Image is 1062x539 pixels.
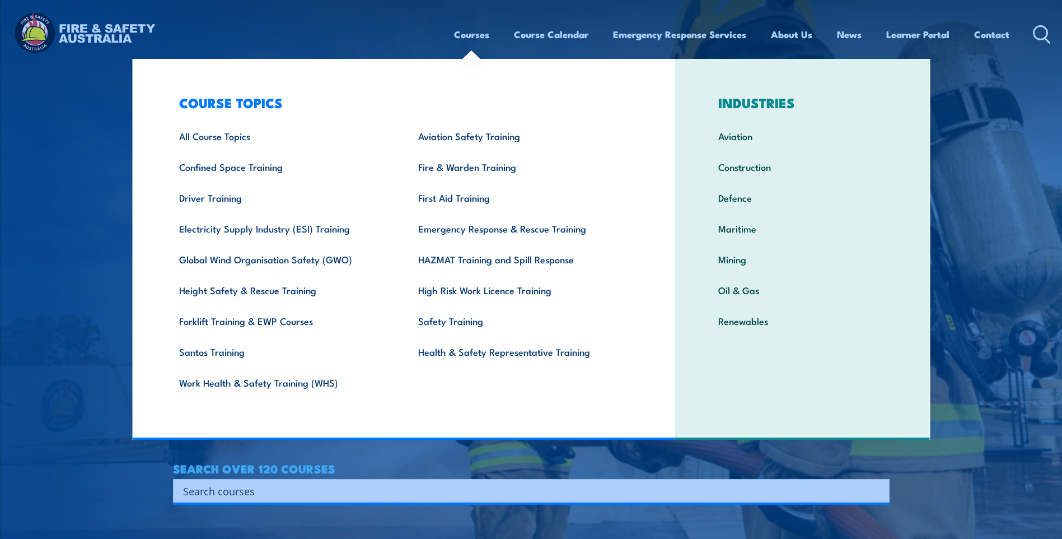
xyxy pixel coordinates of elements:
a: Courses [454,20,489,49]
a: HAZMAT Training and Spill Response [401,244,640,275]
a: Course Calendar [514,20,588,49]
a: Mining [701,244,904,275]
a: Work Health & Safety Training (WHS) [162,367,401,398]
a: Health & Safety Representative Training [401,336,640,367]
a: Emergency Response & Rescue Training [401,213,640,244]
input: Search input [183,482,865,499]
a: First Aid Training [401,182,640,213]
a: Electricity Supply Industry (ESI) Training [162,213,401,244]
form: Search form [185,483,867,499]
a: Learner Portal [886,20,949,49]
a: Contact [974,20,1009,49]
a: Aviation [701,120,904,151]
a: Fire & Warden Training [401,151,640,182]
a: Driver Training [162,182,401,213]
a: Confined Space Training [162,151,401,182]
h4: SEARCH OVER 120 COURSES [173,462,890,475]
a: Height Safety & Rescue Training [162,275,401,305]
a: All Course Topics [162,120,401,151]
a: Emergency Response Services [613,20,746,49]
a: Global Wind Organisation Safety (GWO) [162,244,401,275]
h3: COURSE TOPICS [162,95,640,110]
a: Construction [701,151,904,182]
a: Safety Training [401,305,640,336]
a: News [837,20,862,49]
a: Santos Training [162,336,401,367]
a: Renewables [701,305,904,336]
a: Maritime [701,213,904,244]
button: Search magnifier button [870,483,886,499]
a: About Us [771,20,812,49]
a: High Risk Work Licence Training [401,275,640,305]
a: Defence [701,182,904,213]
a: Forklift Training & EWP Courses [162,305,401,336]
a: Aviation Safety Training [401,120,640,151]
h3: INDUSTRIES [701,95,904,110]
a: Oil & Gas [701,275,904,305]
